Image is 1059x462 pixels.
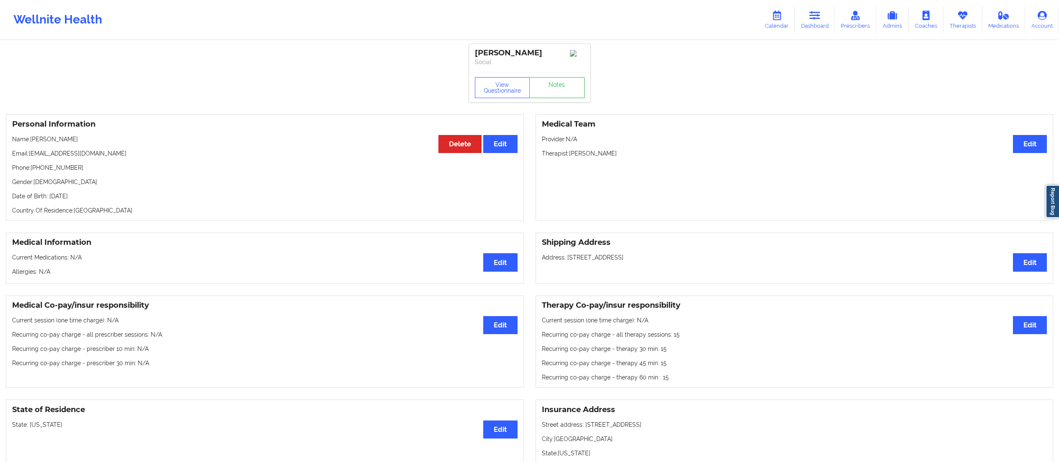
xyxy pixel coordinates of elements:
[475,77,530,98] button: View Questionnaire
[12,149,518,158] p: Email: [EMAIL_ADDRESS][DOMAIN_NAME]
[12,253,518,262] p: Current Medications: N/A
[542,330,1047,339] p: Recurring co-pay charge - all therapy sessions : 15
[483,316,517,334] button: Edit
[542,373,1047,382] p: Recurring co-pay charge - therapy 60 min : 15
[12,405,518,415] h3: State of Residence
[483,135,517,153] button: Edit
[12,316,518,324] p: Current session (one time charge): N/A
[12,359,518,367] p: Recurring co-pay charge - prescriber 30 min : N/A
[12,267,518,276] p: Allergies: N/A
[483,253,517,271] button: Edit
[542,149,1047,158] p: Therapist: [PERSON_NAME]
[982,6,1026,34] a: Medications
[1046,185,1059,218] a: Report Bug
[12,206,518,215] p: Country Of Residence: [GEOGRAPHIC_DATA]
[542,253,1047,262] p: Address: [STREET_ADDRESS]
[12,330,518,339] p: Recurring co-pay charge - all prescriber sessions : N/A
[12,164,518,172] p: Phone: [PHONE_NUMBER]
[1013,135,1047,153] button: Edit
[12,135,518,143] p: Name: [PERSON_NAME]
[542,449,1047,457] p: State: [US_STATE]
[12,119,518,129] h3: Personal Information
[542,420,1047,429] p: Street address: [STREET_ADDRESS]
[12,192,518,200] p: Date of Birth: [DATE]
[795,6,835,34] a: Dashboard
[542,405,1047,415] h3: Insurance Address
[438,135,482,153] button: Delete
[475,48,585,58] div: [PERSON_NAME]
[943,6,982,34] a: Therapists
[835,6,876,34] a: Prescribers
[542,301,1047,310] h3: Therapy Co-pay/insur responsibility
[542,435,1047,443] p: City: [GEOGRAPHIC_DATA]
[12,238,518,247] h3: Medical Information
[542,238,1047,247] h3: Shipping Address
[759,6,795,34] a: Calendar
[1025,6,1059,34] a: Account
[529,77,585,98] a: Notes
[570,50,585,57] img: Image%2Fplaceholer-image.png
[876,6,909,34] a: Admins
[12,345,518,353] p: Recurring co-pay charge - prescriber 10 min : N/A
[475,58,585,66] p: Social
[12,301,518,310] h3: Medical Co-pay/insur responsibility
[542,316,1047,324] p: Current session (one time charge): N/A
[542,359,1047,367] p: Recurring co-pay charge - therapy 45 min : 15
[909,6,943,34] a: Coaches
[542,119,1047,129] h3: Medical Team
[12,178,518,186] p: Gender: [DEMOGRAPHIC_DATA]
[1013,316,1047,334] button: Edit
[12,420,518,429] p: State: [US_STATE]
[1013,253,1047,271] button: Edit
[542,345,1047,353] p: Recurring co-pay charge - therapy 30 min : 15
[542,135,1047,143] p: Provider: N/A
[483,420,517,439] button: Edit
